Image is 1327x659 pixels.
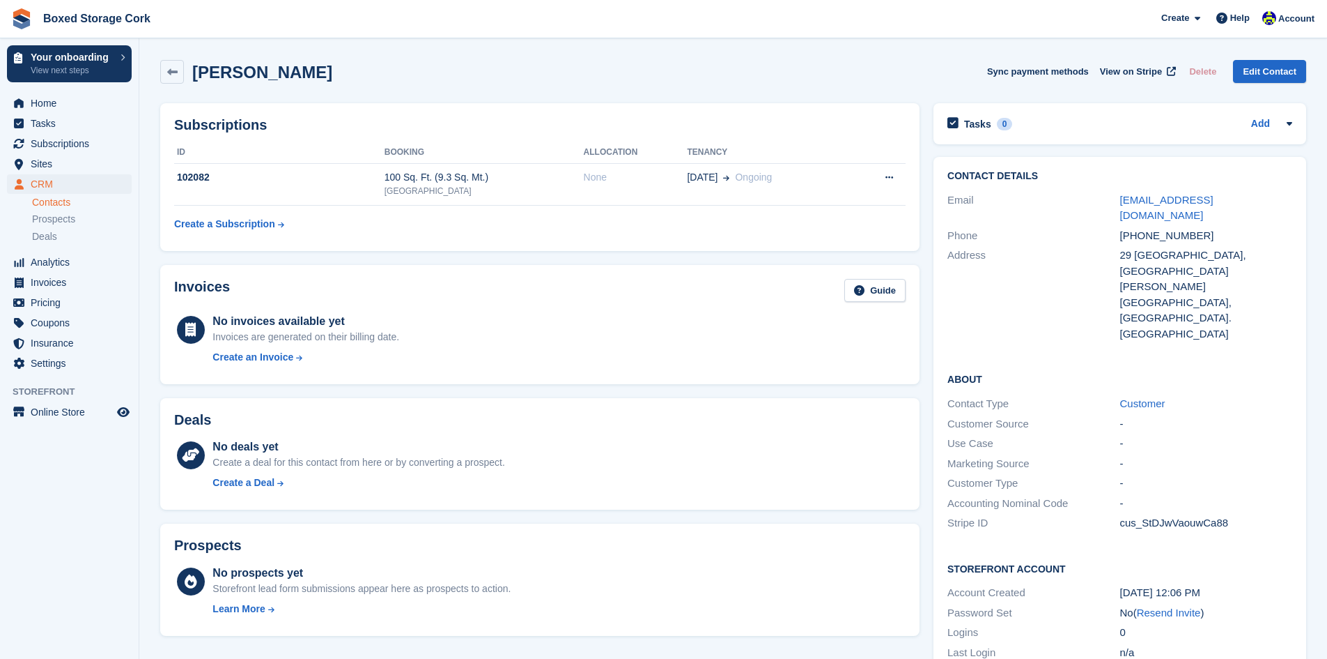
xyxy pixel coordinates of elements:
span: Pricing [31,293,114,312]
a: Create a Deal [212,476,504,490]
a: Your onboarding View next steps [7,45,132,82]
div: Stripe ID [947,515,1119,531]
div: [GEOGRAPHIC_DATA][PERSON_NAME][GEOGRAPHIC_DATA], [GEOGRAPHIC_DATA]. [1120,264,1292,326]
span: Help [1230,11,1250,25]
a: menu [7,252,132,272]
a: menu [7,273,132,292]
div: [GEOGRAPHIC_DATA] [1120,326,1292,342]
div: Customer Source [947,416,1119,432]
a: Deals [32,229,132,244]
a: Add [1251,116,1270,132]
a: menu [7,402,132,422]
div: Learn More [212,602,265,616]
h2: Deals [174,412,211,428]
div: - [1120,456,1292,472]
th: ID [174,142,385,164]
div: Contact Type [947,396,1119,412]
div: 100 Sq. Ft. (9.3 Sq. Mt.) [385,170,584,185]
span: Home [31,93,114,113]
a: menu [7,354,132,373]
div: Phone [947,228,1119,244]
h2: Subscriptions [174,117,906,133]
div: Customer Type [947,476,1119,492]
button: Sync payment methods [987,60,1089,83]
span: Analytics [31,252,114,272]
a: Guide [844,279,906,302]
a: Customer [1120,397,1165,409]
span: ( ) [1133,607,1204,619]
div: - [1120,476,1292,492]
div: [DATE] 12:06 PM [1120,585,1292,601]
div: [GEOGRAPHIC_DATA] [385,185,584,197]
th: Tenancy [687,142,849,164]
a: Learn More [212,602,511,616]
div: Create a deal for this contact from here or by converting a prospect. [212,455,504,470]
span: [DATE] [687,170,717,185]
div: No prospects yet [212,565,511,582]
a: Resend Invite [1137,607,1201,619]
span: Invoices [31,273,114,292]
span: Settings [31,354,114,373]
th: Booking [385,142,584,164]
span: Insurance [31,333,114,353]
div: Invoices are generated on their billing date. [212,330,399,344]
span: Account [1278,12,1314,26]
div: No invoices available yet [212,313,399,330]
a: [EMAIL_ADDRESS][DOMAIN_NAME] [1120,194,1213,222]
a: menu [7,333,132,353]
a: Create an Invoice [212,350,399,365]
a: menu [7,154,132,174]
a: View on Stripe [1094,60,1179,83]
span: Subscriptions [31,134,114,153]
div: Accounting Nominal Code [947,496,1119,512]
div: None [584,170,688,185]
div: - [1120,436,1292,452]
a: Contacts [32,196,132,209]
h2: Invoices [174,279,230,302]
a: Prospects [32,212,132,227]
span: Online Store [31,402,114,422]
div: Storefront lead form submissions appear here as prospects to action. [212,582,511,596]
a: Preview store [115,404,132,421]
h2: About [947,372,1292,386]
div: Marketing Source [947,456,1119,472]
span: Ongoing [735,172,772,183]
h2: Prospects [174,538,242,554]
span: Storefront [13,385,139,399]
a: menu [7,293,132,312]
h2: [PERSON_NAME] [192,63,332,82]
a: Create a Subscription [174,211,284,237]
div: No deals yet [212,439,504,455]
span: CRM [31,174,114,194]
div: Email [947,192,1119,224]
span: Tasks [31,114,114,133]
span: View on Stripe [1100,65,1162,79]
div: - [1120,496,1292,512]
span: Deals [32,230,57,243]
p: View next steps [31,64,114,77]
div: Create a Deal [212,476,274,490]
a: menu [7,174,132,194]
div: 29 [GEOGRAPHIC_DATA], [1120,248,1292,264]
div: [PHONE_NUMBER] [1120,228,1292,244]
a: Boxed Storage Cork [38,7,156,30]
a: menu [7,93,132,113]
a: menu [7,134,132,153]
div: Logins [947,625,1119,641]
div: 0 [997,118,1013,130]
span: Prospects [32,213,75,226]
span: Coupons [31,313,114,333]
div: Create an Invoice [212,350,293,365]
div: Password Set [947,605,1119,621]
div: cus_StDJwVaouwCa88 [1120,515,1292,531]
div: - [1120,416,1292,432]
div: 102082 [174,170,385,185]
button: Delete [1184,60,1222,83]
h2: Tasks [964,118,991,130]
a: Edit Contact [1233,60,1306,83]
div: Create a Subscription [174,217,275,232]
img: Vincent [1262,11,1276,25]
p: Your onboarding [31,52,114,62]
h2: Contact Details [947,171,1292,182]
div: No [1120,605,1292,621]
